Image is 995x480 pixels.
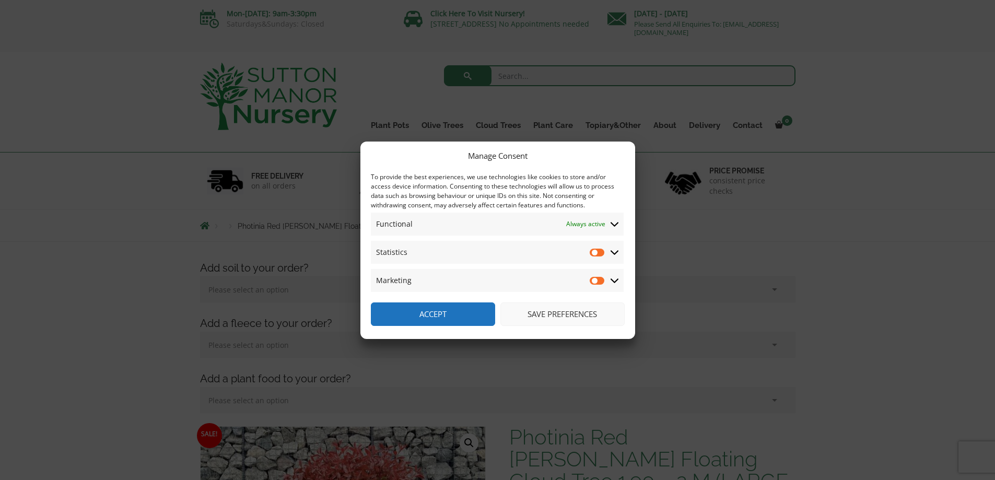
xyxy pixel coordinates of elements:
span: Marketing [376,274,412,287]
summary: Functional Always active [371,213,624,236]
summary: Marketing [371,269,624,292]
button: Accept [371,302,495,326]
span: Functional [376,218,413,230]
button: Save preferences [500,302,625,326]
div: Manage Consent [468,149,528,162]
span: Always active [566,218,605,230]
summary: Statistics [371,241,624,264]
div: To provide the best experiences, we use technologies like cookies to store and/or access device i... [371,172,624,210]
span: Statistics [376,246,407,259]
